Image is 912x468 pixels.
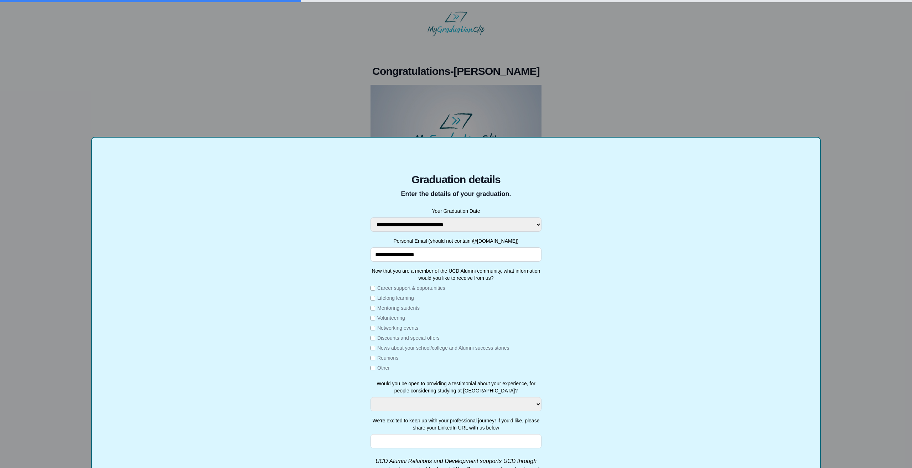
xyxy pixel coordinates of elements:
[370,237,541,245] label: Personal Email (should not contain @[DOMAIN_NAME])
[377,314,405,322] label: Volunteering
[377,284,445,292] label: Career support & opportunities
[370,417,541,431] label: We're excited to keep up with your professional journey! If you'd like, please share your LinkedI...
[370,207,541,215] label: Your Graduation Date
[370,267,541,282] label: Now that you are a member of the UCD Alumni community, what information would you like to receive...
[370,380,541,394] label: Would you be open to providing a testimonial about your experience, for people considering studyi...
[377,304,420,312] label: Mentoring students
[377,334,440,341] label: Discounts and special offers
[377,324,418,331] label: Networking events
[377,344,509,351] label: News about your school/college and Alumni success stories
[377,364,390,371] label: Other
[370,173,541,186] span: Graduation details
[370,189,541,199] p: Enter the details of your graduation.
[377,294,414,302] label: Lifelong learning
[377,354,398,361] label: Reunions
